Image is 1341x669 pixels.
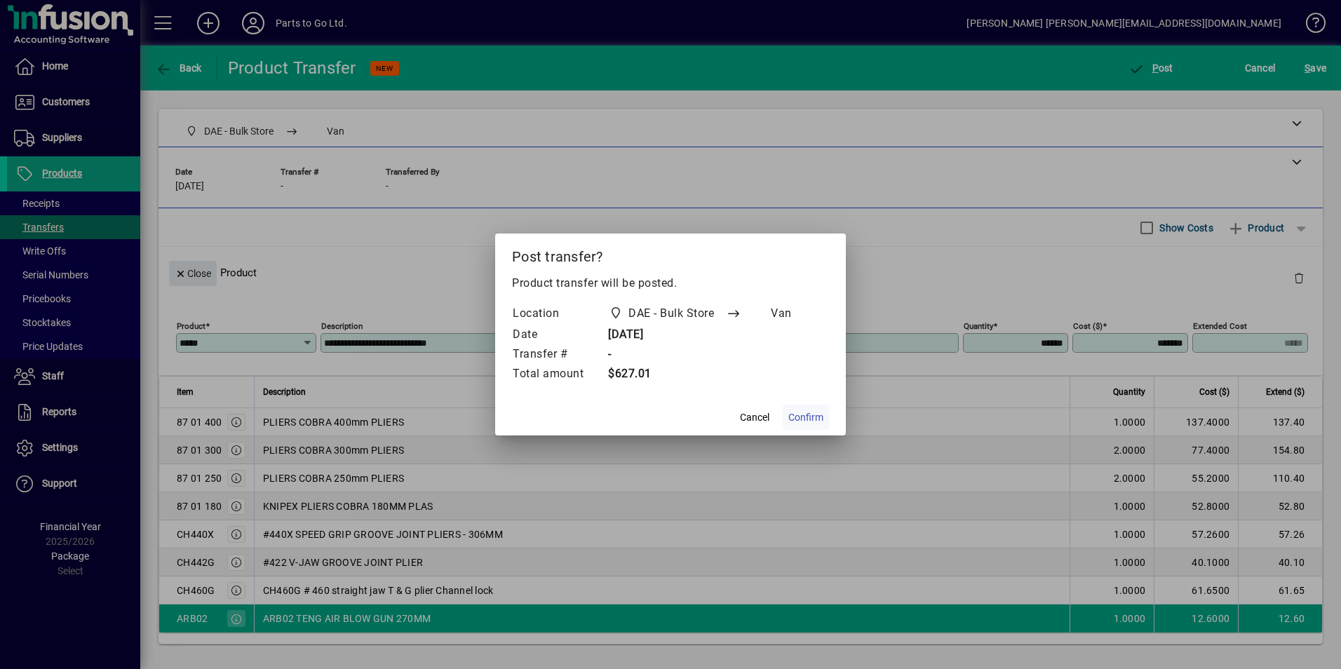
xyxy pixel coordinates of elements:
span: Van [748,304,797,323]
button: Confirm [783,405,829,430]
p: Product transfer will be posted. [512,275,829,292]
span: DAE - Bulk Store [605,304,720,323]
td: [DATE] [598,325,818,345]
td: - [598,345,818,365]
td: Date [512,325,598,345]
h2: Post transfer? [495,234,846,274]
td: $627.01 [598,365,818,384]
span: DAE - Bulk Store [628,305,714,322]
span: Confirm [788,410,823,425]
td: Transfer # [512,345,598,365]
span: Cancel [740,410,769,425]
span: Van [771,305,792,322]
td: Total amount [512,365,598,384]
button: Cancel [732,405,777,430]
td: Location [512,303,598,325]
